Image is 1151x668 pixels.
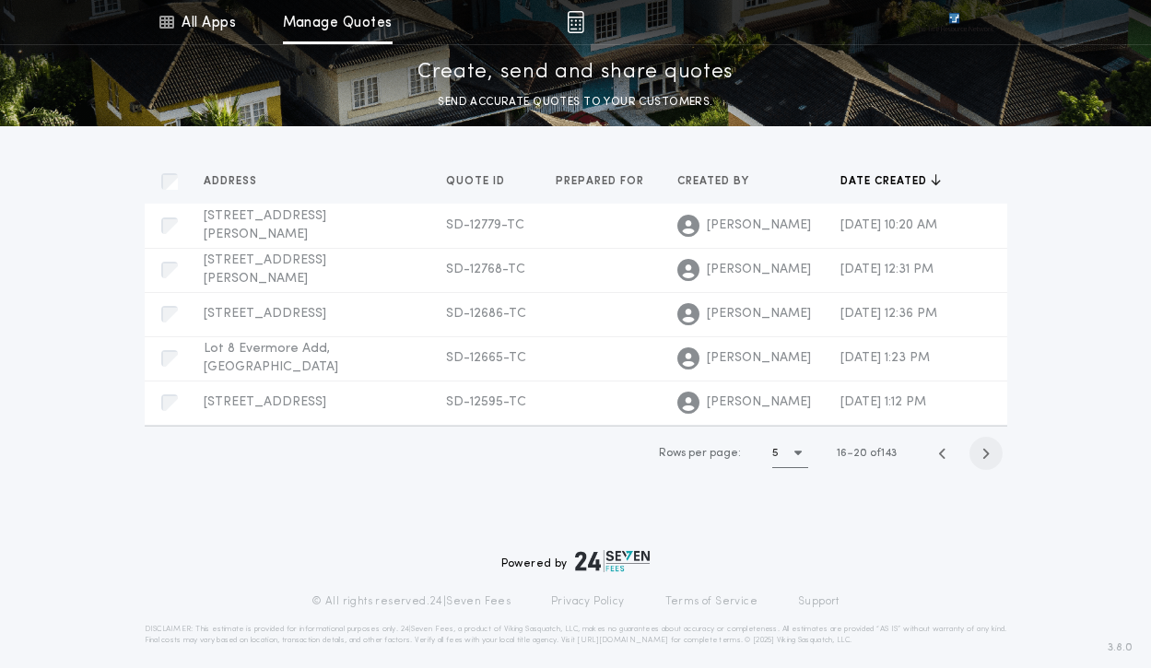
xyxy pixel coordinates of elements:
span: [STREET_ADDRESS] [204,307,326,321]
span: [PERSON_NAME] [707,349,811,368]
button: 5 [772,439,808,468]
span: SD-12595-TC [446,395,526,409]
span: Address [204,174,261,189]
h1: 5 [772,444,779,463]
span: Lot 8 Evermore Add, [GEOGRAPHIC_DATA] [204,342,338,374]
a: Privacy Policy [551,594,625,609]
span: Date created [840,174,931,189]
span: [STREET_ADDRESS] [204,395,326,409]
img: img [567,11,584,33]
p: SEND ACCURATE QUOTES TO YOUR CUSTOMERS. [438,93,712,111]
p: © All rights reserved. 24|Seven Fees [311,594,511,609]
span: SD-12665-TC [446,351,526,365]
span: Created by [677,174,753,189]
span: [DATE] 12:36 PM [840,307,937,321]
span: 16 [837,448,847,459]
span: SD-12686-TC [446,307,526,321]
a: Terms of Service [665,594,758,609]
img: logo [575,550,651,572]
span: Quote ID [446,174,509,189]
span: of 143 [870,445,897,462]
span: [PERSON_NAME] [707,261,811,279]
span: [STREET_ADDRESS][PERSON_NAME] [204,253,326,286]
button: Created by [677,172,763,191]
span: [DATE] 1:12 PM [840,395,926,409]
a: Support [798,594,840,609]
button: Address [204,172,271,191]
span: [PERSON_NAME] [707,393,811,412]
span: [PERSON_NAME] [707,305,811,323]
span: [DATE] 12:31 PM [840,263,934,276]
p: Create, send and share quotes [417,58,734,88]
span: SD-12768-TC [446,263,525,276]
div: Powered by [501,550,651,572]
span: Rows per page: [659,448,741,459]
span: [DATE] 1:23 PM [840,351,930,365]
span: [DATE] 10:20 AM [840,218,937,232]
button: Quote ID [446,172,519,191]
p: DISCLAIMER: This estimate is provided for informational purposes only. 24|Seven Fees, a product o... [145,624,1007,646]
span: 20 [853,448,867,459]
a: [URL][DOMAIN_NAME] [577,637,668,644]
span: Prepared for [556,174,648,189]
button: Date created [840,172,941,191]
span: [STREET_ADDRESS][PERSON_NAME] [204,209,326,241]
img: vs-icon [915,13,992,31]
span: [PERSON_NAME] [707,217,811,235]
span: SD-12779-TC [446,218,524,232]
span: 3.8.0 [1108,639,1133,656]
